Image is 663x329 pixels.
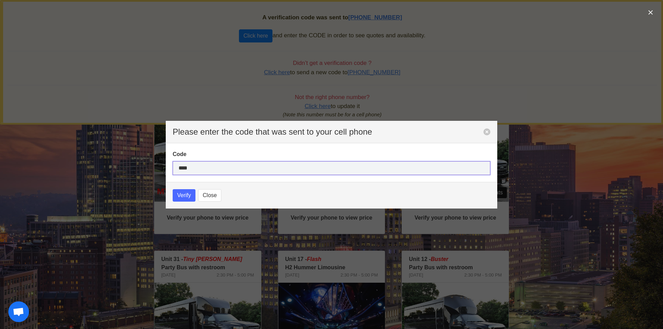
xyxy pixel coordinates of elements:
[173,150,490,158] label: Code
[198,189,221,202] button: Close
[173,128,483,136] p: Please enter the code that was sent to your cell phone
[173,189,195,202] button: Verify
[8,301,29,322] a: Open chat
[203,191,217,200] span: Close
[177,191,191,200] span: Verify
